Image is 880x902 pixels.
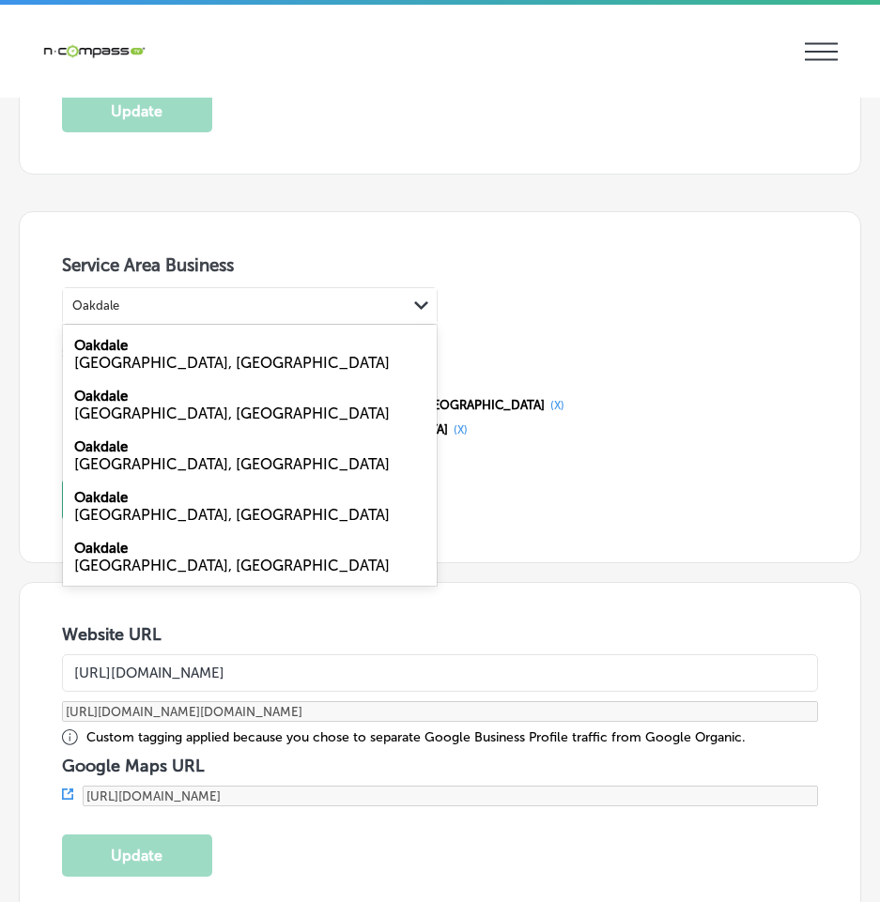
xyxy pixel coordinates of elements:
div: MN, USA [74,506,425,524]
span: [GEOGRAPHIC_DATA][PERSON_NAME], [GEOGRAPHIC_DATA] [62,374,414,388]
div: PA, USA [74,354,425,372]
div: NY, USA [74,405,425,422]
label: Oakdale [74,438,128,455]
h3: Service Area Business [62,254,819,283]
h3: Google Maps URL [62,756,818,776]
img: 660ab0bf-5cc7-4cb8-ba1c-48b5ae0f18e60NCTV_CLogo_TV_Black_-500x88.png [42,42,146,60]
label: Oakdale [74,540,128,557]
label: Oakdale [74,489,128,506]
button: Update [62,479,212,521]
span: Selected Service Area(s) [62,346,194,360]
div: Custom tagging applied because you chose to separate Google Business Profile traffic from Google ... [86,729,746,746]
label: Oakdale [74,388,128,405]
button: (X) [545,398,570,413]
div: CA, USA [74,455,425,473]
button: Update [62,834,212,877]
span: [GEOGRAPHIC_DATA][PERSON_NAME], [GEOGRAPHIC_DATA], [GEOGRAPHIC_DATA] [62,398,545,412]
label: Oakdale [74,337,128,354]
span: [GEOGRAPHIC_DATA], [GEOGRAPHIC_DATA], [GEOGRAPHIC_DATA] [62,422,448,436]
input: Add Location Website [62,654,818,692]
h3: Website URL [62,624,818,645]
button: Update [62,90,212,132]
div: TN, USA [74,557,425,574]
button: (X) [448,422,473,437]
